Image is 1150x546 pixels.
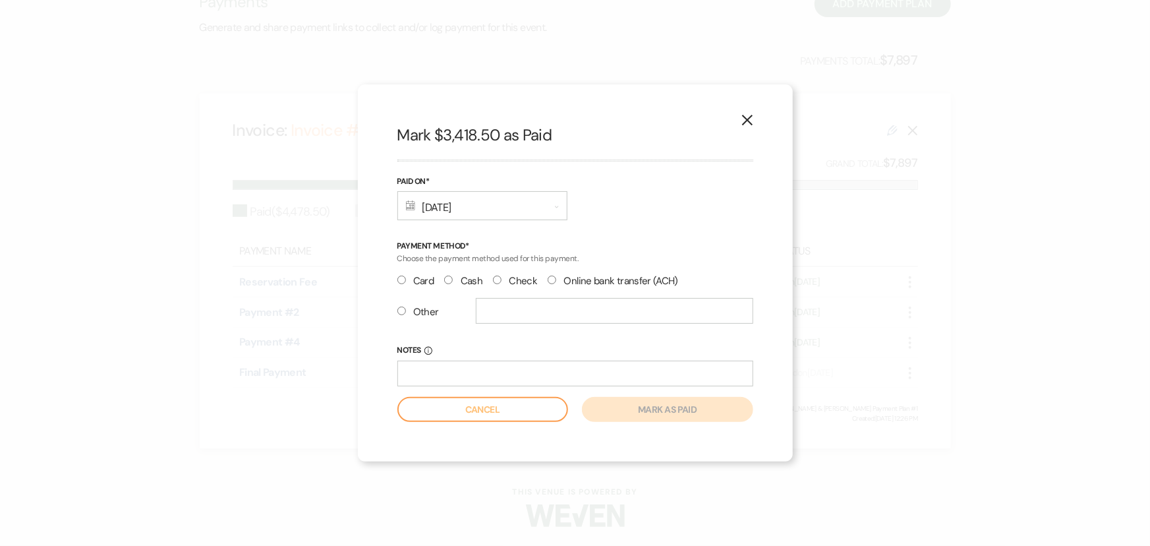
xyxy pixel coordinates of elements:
label: Cash [444,272,482,290]
input: Cash [444,276,453,284]
h2: Mark $3,418.50 as Paid [397,124,753,146]
label: Other [397,303,439,321]
label: Notes [397,344,753,358]
input: Card [397,276,406,284]
p: Payment Method* [397,240,753,253]
div: [DATE] [397,191,567,220]
input: Online bank transfer (ACH) [548,276,556,284]
input: Check [493,276,502,284]
button: Cancel [397,397,568,422]
button: Mark as paid [582,397,753,422]
label: Check [493,272,537,290]
label: Paid On* [397,175,567,189]
label: Online bank transfer (ACH) [548,272,678,290]
span: Choose the payment method used for this payment. [397,253,579,264]
input: Other [397,307,406,315]
label: Card [397,272,434,290]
